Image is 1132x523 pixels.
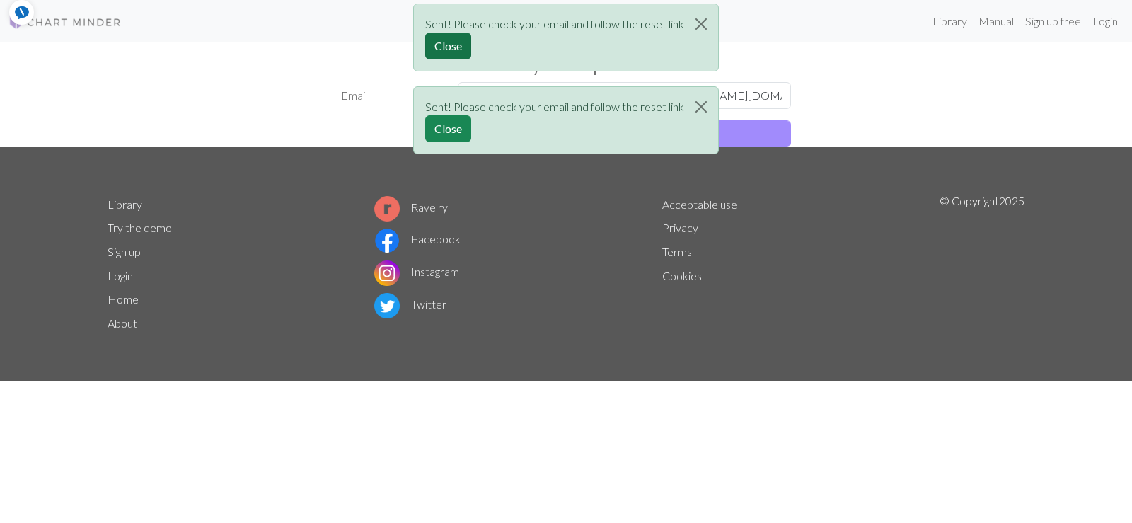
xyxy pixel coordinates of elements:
[662,221,698,234] a: Privacy
[374,297,446,311] a: Twitter
[684,87,718,127] button: Close
[374,265,459,278] a: Instagram
[108,245,141,258] a: Sign up
[374,228,400,253] img: Facebook logo
[662,269,702,282] a: Cookies
[374,260,400,286] img: Instagram logo
[374,196,400,222] img: Ravelry logo
[108,197,142,211] a: Library
[108,292,139,306] a: Home
[108,269,133,282] a: Login
[108,316,137,330] a: About
[662,197,737,211] a: Acceptable use
[425,115,471,142] button: Close
[374,200,448,214] a: Ravelry
[374,232,461,246] a: Facebook
[662,245,692,258] a: Terms
[108,221,172,234] a: Try the demo
[940,192,1024,335] p: © Copyright 2025
[425,98,684,115] p: Sent! Please check your email and follow the reset link
[425,16,684,33] p: Sent! Please check your email and follow the reset link
[684,4,718,44] button: Close
[374,293,400,318] img: Twitter logo
[425,33,471,59] button: Close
